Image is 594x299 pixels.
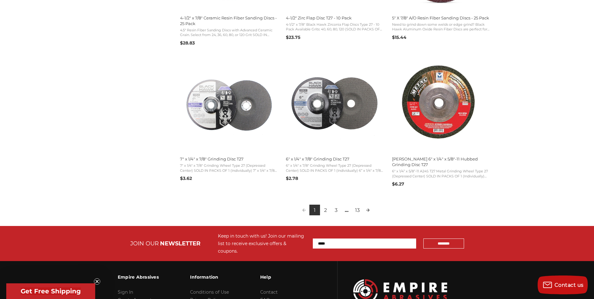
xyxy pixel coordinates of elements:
[180,205,492,217] div: Pagination
[180,15,278,26] span: 4-1/2" x 7/8" Ceramic Resin Fiber Sanding Discs - 25 Pack
[392,22,490,32] span: Need to grind down some welds or edge grind? Black Hawk Aluminum Oxide Resin Fiber Discs are perf...
[286,15,384,21] span: 4-1/2" Zirc Flap Disc T27 - 10 Pack
[260,289,278,295] a: Contact
[286,156,384,162] span: 6" x 1/4" x 7/8" Grinding Disc T27
[320,205,331,215] a: 2
[94,278,100,285] button: Close teaser
[555,282,584,288] span: Contact us
[21,287,81,295] span: Get Free Shipping
[286,34,300,40] span: $23.75
[391,58,491,151] img: 6" grinding wheel with hub
[118,289,133,295] a: Sign In
[180,163,278,173] span: 7" x 1/4" x 7/8" Grinding Wheel Type 27 (Depressed Center) SOLD IN PACKS OF 1 (Individually) 7” x...
[118,270,159,284] h3: Empire Abrasives
[352,205,363,215] a: 13
[285,57,385,183] a: 6
[179,57,279,183] a: 7
[286,22,384,32] span: 4-1/2" x 7/8" Black Hawk Zirconia Flap Discs Type 27 - 10 Pack Available Grits: 40, 60, 80, 120 (...
[180,176,192,181] span: $3.62
[392,34,406,40] span: $15.44
[392,181,404,187] span: $6.27
[286,176,298,181] span: $2.78
[538,275,588,294] button: Contact us
[180,28,278,38] span: 4.5" Resin Fiber Sanding Discs with Advanced Ceramic Grain. Select from 24, 36, 60, 80, or 120 Gr...
[190,270,229,284] h3: Information
[6,283,95,299] div: Get Free ShippingClose teaser
[260,270,302,284] h3: Help
[392,169,490,179] span: 6" x 1/4” x 5/8”-11 A24S T27 Metal Grinding Wheel Type 27 (Depressed Center) SOLD IN PACKS OF 1 (...
[391,57,491,189] a: Mercer 6
[180,40,195,46] span: $28.83
[190,289,229,295] a: Conditions of Use
[309,205,320,215] a: 1
[392,156,490,167] span: [PERSON_NAME] 6" x 1/4" x 5/8"-11 Hubbed Grinding Disc T27
[286,163,384,173] span: 6" x 1/4" x 7/8" Grinding Wheel Type 27 (Depressed Center) SOLD IN PACKS OF 1 (Individually) 6” x...
[392,15,490,21] span: 5" X 7/8" A/O Resin Fiber Sanding Discs - 25 Pack
[218,232,307,255] div: Keep in touch with us! Join our mailing list to receive exclusive offers & coupons.
[130,240,159,247] span: JOIN OUR
[180,156,278,162] span: 7" x 1/4" x 7/8" Grinding Disc T27
[363,205,373,215] a: Next page
[160,240,200,247] span: NEWSLETTER
[341,205,352,215] span: ...
[331,205,341,215] a: 3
